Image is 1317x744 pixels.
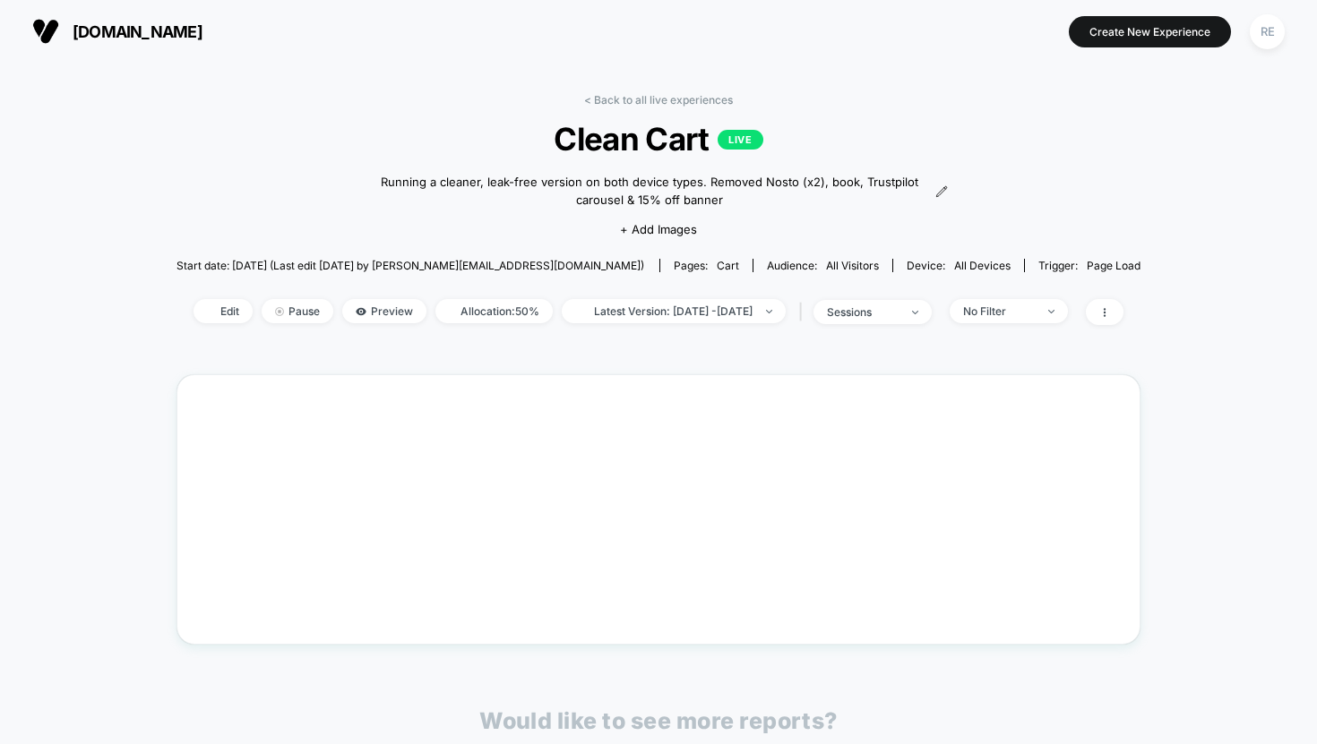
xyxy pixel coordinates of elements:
div: Audience: [767,259,879,272]
p: Would like to see more reports? [479,707,838,734]
button: [DOMAIN_NAME] [27,17,208,46]
span: all devices [954,259,1011,272]
span: Preview [342,299,426,323]
span: Allocation: 50% [435,299,553,323]
span: Edit [194,299,253,323]
img: end [275,307,284,316]
span: Clean Cart [225,120,1093,158]
span: All Visitors [826,259,879,272]
span: [DOMAIN_NAME] [73,22,202,41]
button: RE [1244,13,1290,50]
span: Device: [892,259,1024,272]
div: Pages: [674,259,739,272]
span: cart [717,259,739,272]
span: | [795,299,813,325]
img: end [1048,310,1054,313]
img: Visually logo [32,18,59,45]
p: LIVE [718,130,762,150]
span: Start date: [DATE] (Last edit [DATE] by [PERSON_NAME][EMAIL_ADDRESS][DOMAIN_NAME]) [176,259,644,272]
div: No Filter [963,304,1035,318]
span: Latest Version: [DATE] - [DATE] [562,299,786,323]
span: Running a cleaner, leak-free version on both device types. Removed Nosto (x2), book, Trustpilot c... [369,174,931,209]
img: end [766,310,772,313]
div: Trigger: [1038,259,1141,272]
div: RE [1250,14,1285,49]
span: Pause [262,299,333,323]
span: + Add Images [620,222,697,236]
img: end [912,311,918,314]
a: < Back to all live experiences [584,93,733,107]
button: Create New Experience [1069,16,1231,47]
div: sessions [827,305,899,319]
span: Page Load [1087,259,1141,272]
